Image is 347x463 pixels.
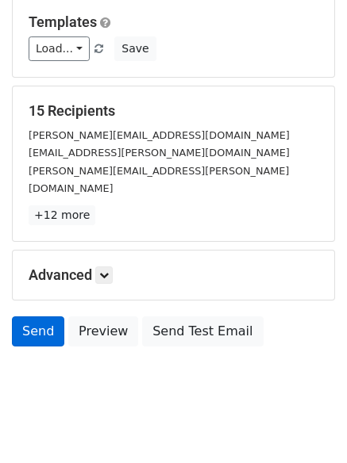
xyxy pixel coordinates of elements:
small: [PERSON_NAME][EMAIL_ADDRESS][DOMAIN_NAME] [29,129,290,141]
h5: Advanced [29,266,318,284]
a: Load... [29,36,90,61]
a: Templates [29,13,97,30]
button: Save [114,36,156,61]
small: [PERSON_NAME][EMAIL_ADDRESS][PERSON_NAME][DOMAIN_NAME] [29,165,289,195]
iframe: Chat Widget [268,387,347,463]
a: +12 more [29,205,95,225]
h5: 15 Recipients [29,102,318,120]
small: [EMAIL_ADDRESS][PERSON_NAME][DOMAIN_NAME] [29,147,290,159]
a: Send Test Email [142,316,263,346]
a: Preview [68,316,138,346]
a: Send [12,316,64,346]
